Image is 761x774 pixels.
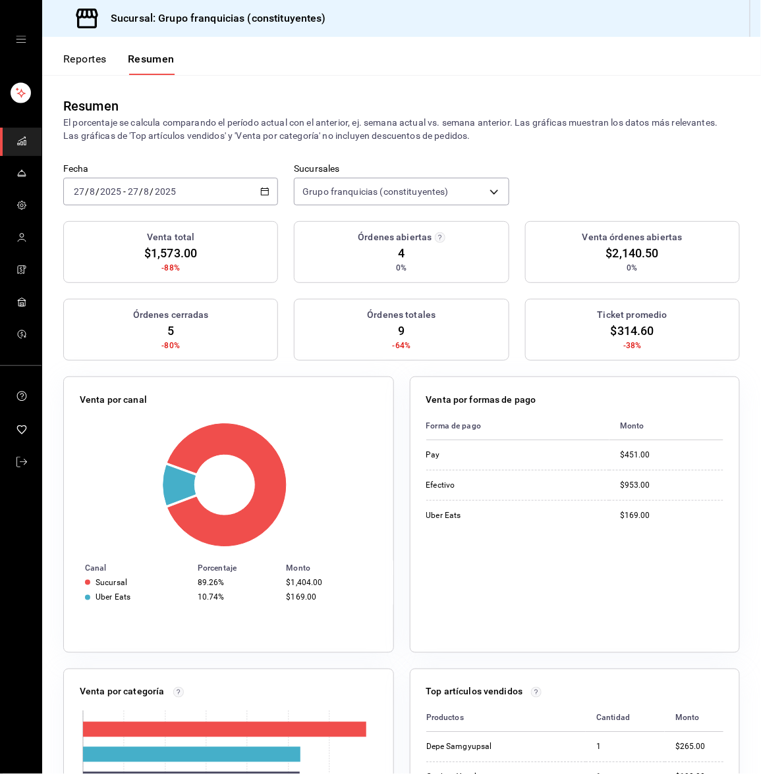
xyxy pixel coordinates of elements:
[154,186,177,197] input: ----
[609,412,723,440] th: Monto
[198,578,275,587] div: 89.26%
[167,322,174,340] span: 5
[139,186,143,197] span: /
[144,244,197,262] span: $1,573.00
[606,244,659,262] span: $2,140.50
[128,53,175,75] button: Resumen
[133,308,209,322] h3: Órdenes cerradas
[73,186,85,197] input: --
[286,592,372,602] div: $169.00
[96,592,130,602] div: Uber Eats
[63,53,175,75] div: navigation tabs
[596,742,654,753] div: 1
[123,186,126,197] span: -
[368,308,436,322] h3: Órdenes totales
[398,244,405,262] span: 4
[63,96,119,116] div: Resumen
[89,186,96,197] input: --
[398,322,405,340] span: 9
[393,340,411,351] span: -64%
[198,592,275,602] div: 10.74%
[99,186,122,197] input: ----
[96,186,99,197] span: /
[64,561,192,575] th: Canal
[586,704,665,733] th: Cantidad
[63,53,107,75] button: Reportes
[426,742,532,753] div: Depe Samgyupsal
[623,340,642,351] span: -38%
[426,685,523,699] p: Top artículos vendidos
[627,262,638,274] span: 0%
[358,230,432,244] h3: Órdenes abiertas
[127,186,139,197] input: --
[63,165,278,174] label: Fecha
[665,704,723,733] th: Monto
[150,186,154,197] span: /
[281,561,393,575] th: Monto
[426,704,586,733] th: Productos
[286,578,372,587] div: $1,404.00
[161,340,180,351] span: -80%
[426,480,532,491] div: Efectivo
[396,262,407,274] span: 0%
[294,165,509,174] label: Sucursales
[426,412,610,440] th: Forma de pago
[426,450,532,461] div: Pay
[675,742,723,753] div: $265.00
[63,116,740,142] p: El porcentaje se calcula comparando el período actual con el anterior, ej. semana actual vs. sema...
[582,230,683,244] h3: Venta órdenes abiertas
[80,393,147,407] p: Venta por canal
[611,322,654,340] span: $314.60
[144,186,150,197] input: --
[147,230,194,244] h3: Venta total
[16,34,26,45] button: open drawer
[426,510,532,521] div: Uber Eats
[100,11,326,26] h3: Sucursal: Grupo franquicias (constituyentes)
[620,510,723,521] div: $169.00
[80,685,165,699] p: Venta por categoría
[598,308,667,322] h3: Ticket promedio
[85,186,89,197] span: /
[620,480,723,491] div: $953.00
[302,185,448,198] span: Grupo franquicias (constituyentes)
[620,450,723,461] div: $451.00
[192,561,281,575] th: Porcentaje
[96,578,127,587] div: Sucursal
[161,262,180,274] span: -88%
[426,393,536,407] p: Venta por formas de pago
